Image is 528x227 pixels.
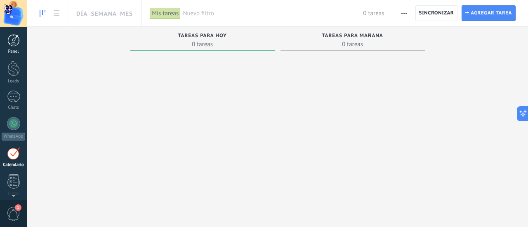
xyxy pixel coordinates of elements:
div: Leads [2,79,26,84]
div: Calendario [2,162,26,168]
button: Más [398,5,410,21]
div: Mis tareas [150,7,181,19]
span: Sincronizar [419,11,454,16]
a: To-do list [49,5,64,21]
span: Nuevo filtro [183,9,363,17]
span: 0 tareas [285,40,421,48]
span: Agregar tarea [471,6,512,21]
div: Chats [2,105,26,110]
span: 0 tareas [363,9,384,17]
div: Tareas para mañana [285,33,421,40]
span: 1 [15,204,21,211]
div: WhatsApp [2,133,25,140]
button: Agregar tarea [462,5,516,21]
span: Tareas para hoy [178,33,227,39]
span: Tareas para mañana [322,33,383,39]
span: 0 tareas [134,40,271,48]
div: Tareas para hoy [134,33,271,40]
button: Sincronizar [415,5,458,21]
div: Panel [2,49,26,54]
a: To-do line [35,5,49,21]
